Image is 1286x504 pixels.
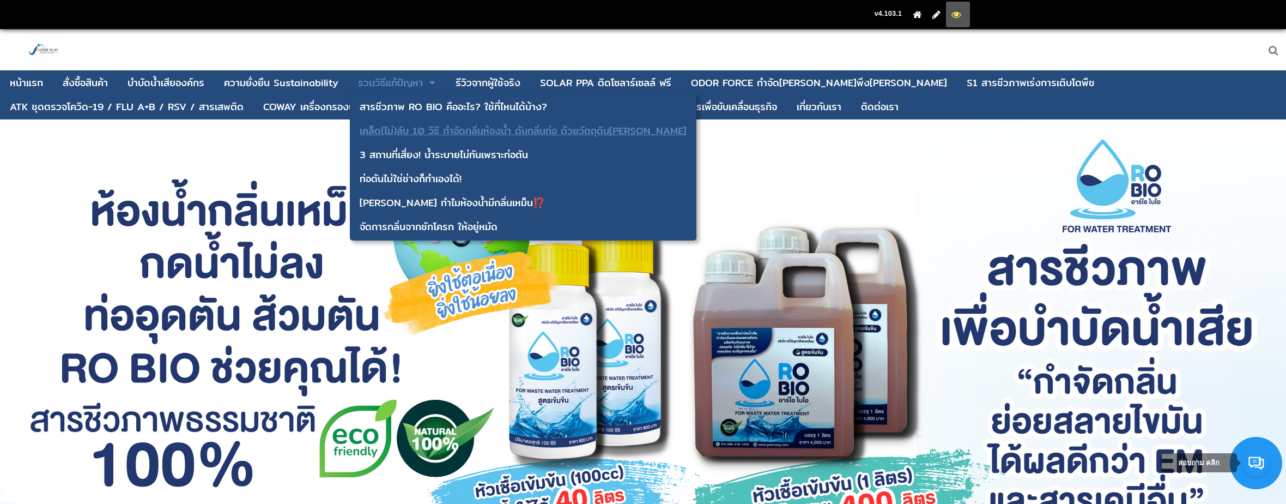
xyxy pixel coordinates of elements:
a: จัดการกลิ่นจากชักโครก ให้อยู่หมัด [351,217,695,237]
div: ODOR FORCE กำจัด[PERSON_NAME]พึง[PERSON_NAME] [691,78,947,88]
div: 3 สถานที่เสี่ยง! น้ำระบายไม่ทันเพราะท่อตัน [360,150,687,160]
a: ODOR FORCE กำจัด[PERSON_NAME]พึง[PERSON_NAME] [691,73,947,93]
div: เคล็ด(ไม่)ลับ 10 วิธี กำจัดกลิ่นห้องน้ำ ดับกลิ่นท่อ ด้วยวัตถุดิบ[PERSON_NAME] [360,126,687,136]
li: มุมมองแก้ไข [927,2,946,27]
div: บําบัดน้ำเสียองค์กร [128,78,204,88]
a: เกี่ยวกับเรา [797,97,841,117]
a: COWAY เครื่องกรองน้ำ เครื่องฟอกอากาศ เครื่องนวด [263,97,480,117]
a: ATK ชุดตรวจโควิด-19 / FLU A+B / RSV / สารเสพติด [10,97,244,117]
div: COWAY เครื่องกรองน้ำ เครื่องฟอกอากาศ เครื่องนวด [263,102,480,112]
a: ความยั่งยืน Sustainability [224,73,338,93]
a: 3 สถานที่เสี่ยง! น้ำระบายไม่ทันเพราะท่อตัน [351,145,695,165]
li: มุมมองผู้ชม [946,2,970,27]
a: หน้าแรก [10,73,43,93]
a: S1 สารชีวภาพเร่งการเติบโตพืช [967,73,1095,93]
img: large-1644130236041.jpg [27,34,60,67]
a: ไปยังหน้าแรก [913,10,921,19]
div: เกี่ยวกับเรา [797,102,841,112]
a: ติดต่อเรา [861,97,899,117]
div: S1 สารชีวภาพเร่งการเติบโตพืช [967,78,1095,88]
a: สั่งซื้อสินค้า [63,73,108,93]
div: สั่งซื้อสินค้า [63,78,108,88]
div: จัดการกลิ่นจากชักโครก ให้อยู่หมัด [360,222,687,232]
a: เคล็ด(ไม่)ลับ 10 วิธี กำจัดกลิ่นห้องน้ำ ดับกลิ่นท่อ ด้วยวัตถุดิบ[PERSON_NAME] [351,121,695,141]
span: สอบถาม คลิก [1178,459,1220,467]
div: ติดต่อเรา [861,102,899,112]
div: ท่อตันไม่ใช่ช่างก็ทำเองได้! [360,174,687,184]
a: รวมวิธีแก้ปัญหา [358,73,423,93]
a: รีวิวจากผู้ใช้จริง [456,73,520,93]
div: SOLAR PPA ติดโซลาร์เซลล์ ฟรี [540,78,671,88]
a: [PERSON_NAME] ทำไมห้องน้ำมีกลิ่นเหม็น⁉️ [351,193,695,213]
div: [PERSON_NAME] ทำไมห้องน้ำมีกลิ่นเหม็น⁉️ [360,198,687,208]
a: บําบัดน้ำเสียองค์กร [128,73,204,93]
div: สารชีวภาพ RO BIO คืออะไร? ใช้ที่ไหนได้บ้าง? [360,102,687,112]
div: รีวิวจากผู้ใช้จริง [456,78,520,88]
div: หน้าแรก [10,78,43,88]
div: ความยั่งยืน Sustainability [224,78,338,88]
a: SOLAR PPA ติดโซลาร์เซลล์ ฟรี [540,73,671,93]
a: ท่อตันไม่ใช่ช่างก็ทำเองได้! [351,169,695,189]
div: ATK ชุดตรวจโควิด-19 / FLU A+B / RSV / สารเสพติด [10,102,244,112]
div: รวมวิธีแก้ปัญหา [358,78,423,88]
a: สารชีวภาพ RO BIO คืออะไร? ใช้ที่ไหนได้บ้าง? [351,97,695,117]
